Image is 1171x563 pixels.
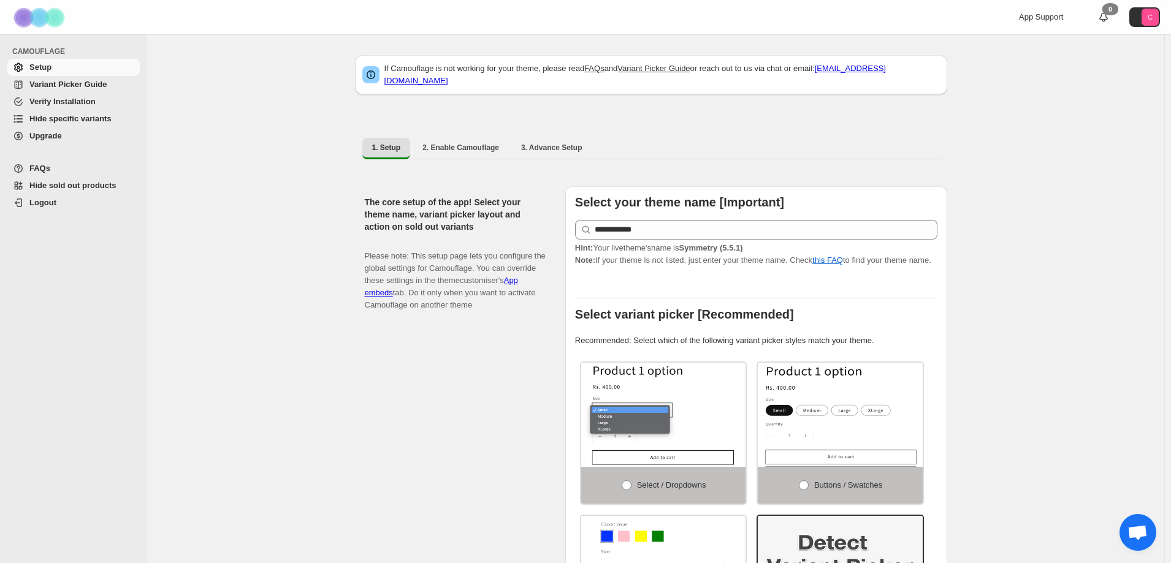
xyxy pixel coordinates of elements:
[1102,3,1118,15] div: 0
[384,62,940,87] p: If Camouflage is not working for your theme, please read and or reach out to us via chat or email:
[7,110,140,127] a: Hide specific variants
[365,196,546,233] h2: The core setup of the app! Select your theme name, variant picker layout and action on sold out v...
[1019,12,1063,21] span: App Support
[575,243,593,252] strong: Hint:
[7,59,140,76] a: Setup
[29,114,112,123] span: Hide specific variants
[29,80,107,89] span: Variant Picker Guide
[7,93,140,110] a: Verify Installation
[7,127,140,145] a: Upgrade
[7,76,140,93] a: Variant Picker Guide
[365,238,546,311] p: Please note: This setup page lets you configure the global settings for Camouflage. You can overr...
[584,64,605,73] a: FAQs
[575,242,937,266] p: If your theme is not listed, just enter your theme name. Check to find your theme name.
[7,160,140,177] a: FAQs
[1120,514,1156,551] a: Bate-papo aberto
[814,480,882,489] span: Buttons / Swatches
[575,308,794,321] b: Select variant picker [Recommended]
[581,363,746,467] img: Select / Dropdowns
[7,194,140,211] a: Logout
[812,255,843,265] a: this FAQ
[758,363,923,467] img: Buttons / Swatches
[29,131,62,140] span: Upgrade
[29,198,56,207] span: Logout
[617,64,690,73] a: Variant Picker Guide
[29,164,50,173] span: FAQs
[29,62,51,72] span: Setup
[1129,7,1160,27] button: Avatar with initials C
[7,177,140,194] a: Hide sold out products
[1097,11,1110,23] a: 0
[575,255,595,265] strong: Note:
[575,195,784,209] b: Select your theme name [Important]
[575,334,937,347] p: Recommended: Select which of the following variant picker styles match your theme.
[679,243,742,252] strong: Symmetry (5.5.1)
[637,480,706,489] span: Select / Dropdowns
[1148,13,1153,21] text: C
[29,181,116,190] span: Hide sold out products
[521,143,582,153] span: 3. Advance Setup
[1142,9,1159,26] span: Avatar with initials C
[422,143,499,153] span: 2. Enable Camouflage
[372,143,401,153] span: 1. Setup
[10,1,71,34] img: Camouflage
[575,243,743,252] span: Your live theme's name is
[12,47,141,56] span: CAMOUFLAGE
[29,97,96,106] span: Verify Installation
